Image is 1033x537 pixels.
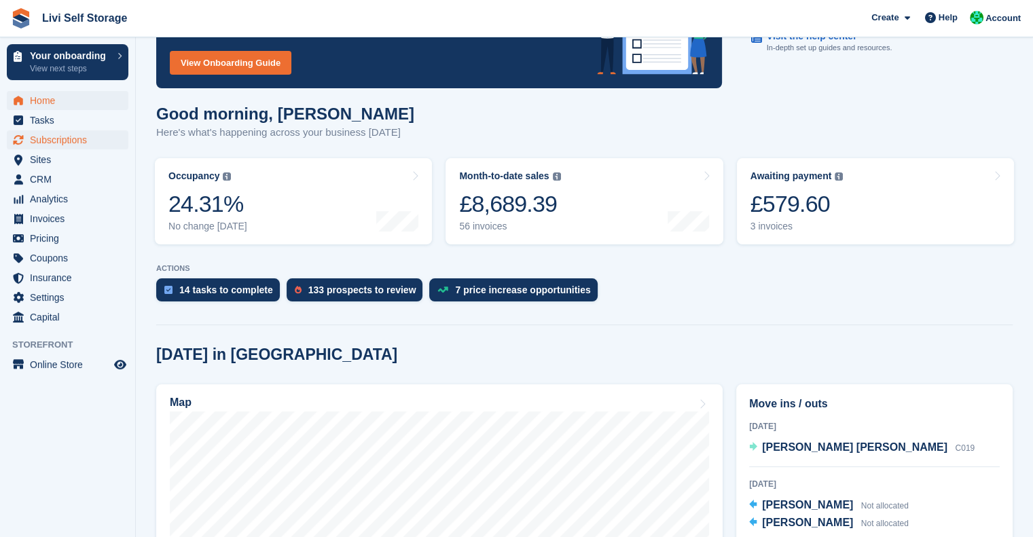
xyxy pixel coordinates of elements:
a: [PERSON_NAME] Not allocated [749,515,909,532]
div: 3 invoices [750,221,844,232]
span: Coupons [30,248,111,267]
p: In-depth set up guides and resources. [767,42,892,54]
a: 14 tasks to complete [156,278,287,308]
span: [PERSON_NAME] [PERSON_NAME] [762,441,947,453]
div: 133 prospects to review [308,284,416,295]
img: price_increase_opportunities-93ffe204e8149a01c8c9dc8f82e8f89637d9d84a8eef4429ea346261dce0b2c0.svg [437,286,448,293]
a: menu [7,268,128,287]
a: 133 prospects to review [287,278,430,308]
span: Help [939,11,958,24]
img: task-75834270c22a3079a89374b754ae025e5fb1db73e45f91037f5363f120a921f8.svg [164,286,173,294]
span: Analytics [30,189,111,208]
img: Joe Robertson [970,11,983,24]
a: menu [7,209,128,228]
div: No change [DATE] [168,221,247,232]
span: CRM [30,170,111,189]
a: Month-to-date sales £8,689.39 56 invoices [446,158,723,244]
div: 7 price increase opportunities [455,284,590,295]
a: menu [7,355,128,374]
span: [PERSON_NAME] [762,517,853,528]
a: menu [7,229,128,248]
a: menu [7,150,128,169]
a: Occupancy 24.31% No change [DATE] [155,158,432,244]
span: Pricing [30,229,111,248]
p: ACTIONS [156,264,1013,273]
a: Livi Self Storage [37,7,132,29]
a: menu [7,248,128,267]
span: Settings [30,288,111,307]
a: menu [7,170,128,189]
a: menu [7,111,128,130]
a: menu [7,308,128,327]
img: stora-icon-8386f47178a22dfd0bd8f6a31ec36ba5ce8667c1dd55bd0f319d3a0aa187defe.svg [11,8,31,29]
span: Home [30,91,111,110]
h2: Move ins / outs [749,396,1000,412]
h2: Map [170,396,192,409]
p: Here's what's happening across your business [DATE] [156,125,414,141]
a: menu [7,91,128,110]
a: menu [7,130,128,149]
div: 24.31% [168,190,247,218]
div: £579.60 [750,190,844,218]
h1: Good morning, [PERSON_NAME] [156,105,414,123]
img: icon-info-grey-7440780725fd019a000dd9b08b2336e03edf1995a4989e88bcd33f0948082b44.svg [553,172,561,181]
span: Sites [30,150,111,169]
div: [DATE] [749,420,1000,432]
span: Insurance [30,268,111,287]
span: Storefront [12,338,135,352]
div: Month-to-date sales [459,170,549,182]
a: [PERSON_NAME] [PERSON_NAME] C019 [749,439,975,457]
a: Visit the help center In-depth set up guides and resources. [751,24,1000,60]
a: Preview store [112,356,128,373]
a: 7 price increase opportunities [429,278,604,308]
img: icon-info-grey-7440780725fd019a000dd9b08b2336e03edf1995a4989e88bcd33f0948082b44.svg [223,172,231,181]
h2: [DATE] in [GEOGRAPHIC_DATA] [156,346,397,364]
span: Tasks [30,111,111,130]
span: Create [871,11,899,24]
span: C019 [955,443,975,453]
span: Not allocated [861,519,909,528]
span: Account [985,12,1021,25]
span: Subscriptions [30,130,111,149]
span: Invoices [30,209,111,228]
span: [PERSON_NAME] [762,499,853,511]
div: Awaiting payment [750,170,832,182]
div: £8,689.39 [459,190,560,218]
div: 56 invoices [459,221,560,232]
p: View next steps [30,62,111,75]
span: Capital [30,308,111,327]
a: Awaiting payment £579.60 3 invoices [737,158,1014,244]
img: prospect-51fa495bee0391a8d652442698ab0144808aea92771e9ea1ae160a38d050c398.svg [295,286,302,294]
a: menu [7,288,128,307]
div: [DATE] [749,478,1000,490]
span: Online Store [30,355,111,374]
a: Your onboarding View next steps [7,44,128,80]
img: icon-info-grey-7440780725fd019a000dd9b08b2336e03edf1995a4989e88bcd33f0948082b44.svg [835,172,843,181]
p: Your onboarding [30,51,111,60]
a: [PERSON_NAME] Not allocated [749,497,909,515]
div: 14 tasks to complete [179,284,273,295]
div: Occupancy [168,170,219,182]
span: Not allocated [861,501,909,511]
a: View Onboarding Guide [170,51,291,75]
a: menu [7,189,128,208]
